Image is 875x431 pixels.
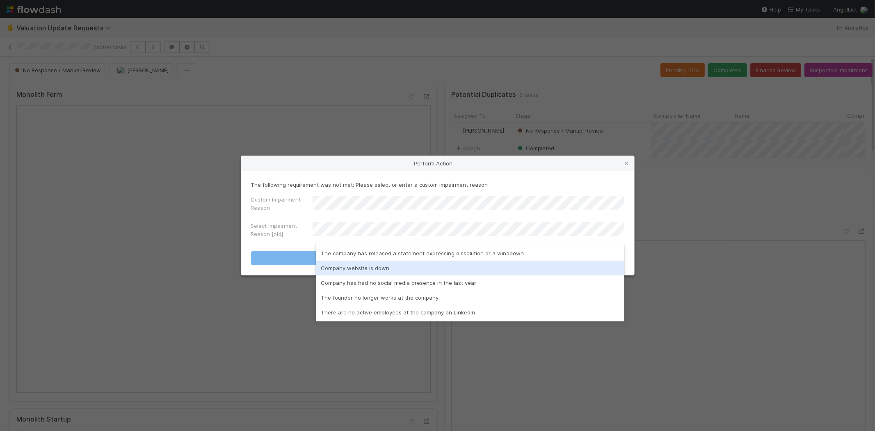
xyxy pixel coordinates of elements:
div: There are no active employees at the company on LinkedIn [316,305,624,320]
div: The company has released a statement expressing dissolution or a winddown [316,246,624,261]
label: Custom Impairment Reason [251,195,313,212]
button: Suspected Impairment [251,251,624,265]
div: Company has had no social media presence in the last year [316,275,624,290]
div: Perform Action [241,156,634,171]
label: Select Impairment Reason [old] [251,222,313,238]
div: Company website is down [316,261,624,275]
p: The following requirement was not met: Please select or enter a custom impairment reason [251,181,624,189]
div: The founder no longer works at the company [316,290,624,305]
